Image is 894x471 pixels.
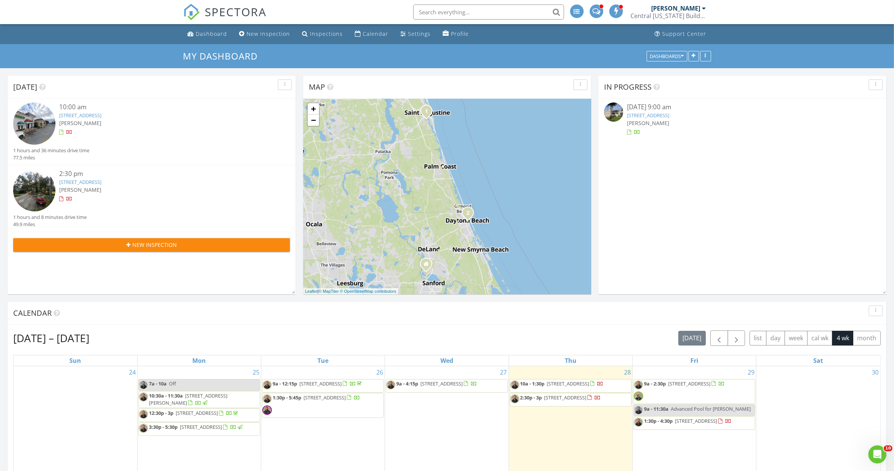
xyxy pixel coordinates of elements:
span: 1:30p - 4:30p [644,417,673,424]
button: Next [728,330,745,346]
img: carl.png [139,410,148,419]
a: 3:30p - 5:30p [STREET_ADDRESS] [149,424,244,430]
span: [STREET_ADDRESS][PERSON_NAME] [149,392,227,406]
img: streetview [13,102,55,145]
a: © MapTiler [319,289,339,294]
img: carl.png [634,417,643,427]
span: 9a - 11:30a [644,405,669,412]
a: Saturday [812,355,825,366]
div: Dashboards [650,54,684,59]
span: [STREET_ADDRESS] [675,417,717,424]
img: carl.png [139,424,148,433]
a: Settings [398,27,434,41]
a: 12:30p - 3p [STREET_ADDRESS] [138,408,260,422]
img: carl.png [262,394,272,404]
img: carl.png [386,380,396,390]
img: carl.png [139,392,148,402]
a: 10:00 am [STREET_ADDRESS] [PERSON_NAME] 1 hours and 36 minutes drive time 77.5 miles [13,102,290,161]
span: Map [309,82,325,92]
a: 9a - 4:15p [STREET_ADDRESS] [386,379,508,393]
a: Monday [191,355,207,366]
img: carl.png [510,394,520,404]
button: Previous [710,330,728,346]
div: Support Center [662,30,707,37]
img: streetview [13,169,55,211]
a: [DATE] 9:00 am [STREET_ADDRESS] [PERSON_NAME] [604,102,881,136]
a: 9a - 12:15p [STREET_ADDRESS] [273,380,363,387]
a: [STREET_ADDRESS] [627,112,669,119]
div: Calendar [363,30,389,37]
i: 1 [425,109,428,114]
span: 12:30p - 3p [149,410,173,416]
a: Friday [689,355,700,366]
div: Dashboard [196,30,227,37]
span: Calendar [13,308,52,318]
span: [STREET_ADDRESS] [180,424,222,430]
a: Support Center [652,27,710,41]
span: 10:30a - 11:30a [149,392,183,399]
div: 49.9 miles [13,221,87,228]
a: 10a - 1:30p [STREET_ADDRESS] [520,380,604,387]
a: [STREET_ADDRESS] [59,112,101,119]
span: In Progress [604,82,652,92]
div: Central Florida Building Inspectors [631,12,706,20]
span: 7a - 10a [149,380,167,387]
img: carl.png [262,380,272,390]
a: 1:30p - 5:45p [STREET_ADDRESS] [262,393,384,418]
div: New Inspection [247,30,290,37]
div: Inspections [310,30,343,37]
a: Go to August 28, 2025 [623,366,632,378]
div: 1 hours and 36 minutes drive time [13,147,89,154]
a: 9a - 2:30p [STREET_ADDRESS] [633,379,755,404]
a: Go to August 27, 2025 [499,366,509,378]
a: 2:30 pm [STREET_ADDRESS] [PERSON_NAME] 1 hours and 8 minutes drive time 49.9 miles [13,169,290,228]
a: Inspections [299,27,346,41]
button: New Inspection [13,238,290,252]
a: Go to August 26, 2025 [375,366,385,378]
button: cal wk [807,331,833,346]
span: [PERSON_NAME] [627,119,669,127]
button: week [785,331,808,346]
span: [STREET_ADDRESS] [547,380,589,387]
iframe: Intercom live chat [868,445,886,463]
div: [DATE] 9:00 am [627,102,858,112]
img: carl.png [510,380,520,390]
img: john.png [262,405,272,415]
a: 2:30p - 3p [STREET_ADDRESS] [510,393,632,407]
span: 9a - 12:15p [273,380,297,387]
div: 2510 U.S. Highway 1 S C, St. Augustine, FL 32086 [426,111,431,115]
span: [PERSON_NAME] [59,186,101,193]
a: Profile [440,27,472,41]
div: 2:30 pm [59,169,267,179]
span: [STREET_ADDRESS] [299,380,342,387]
a: 10:30a - 11:30a [STREET_ADDRESS][PERSON_NAME] [149,392,227,406]
a: Dashboard [185,27,230,41]
span: 3:30p - 5:30p [149,424,178,430]
a: Go to August 24, 2025 [127,366,137,378]
a: Tuesday [316,355,330,366]
span: 10 [884,445,892,451]
a: Leaflet [305,289,317,294]
button: [DATE] [678,331,706,346]
button: Dashboards [647,51,687,61]
a: Sunday [68,355,83,366]
a: SPECTORA [183,10,267,26]
span: 10a - 1:30p [520,380,545,387]
i: 2 [466,211,469,216]
img: The Best Home Inspection Software - Spectora [183,4,200,20]
img: 9351392%2Fcover_photos%2FEGB1I8anF6KAKvmJRzMp%2Fsmall.jpg [604,102,623,122]
a: 2:30p - 3p [STREET_ADDRESS] [520,394,601,401]
a: 9a - 2:30p [STREET_ADDRESS] [644,380,725,387]
a: 9a - 12:15p [STREET_ADDRESS] [262,379,384,393]
a: 1:30p - 5:45p [STREET_ADDRESS] [273,394,360,401]
a: Zoom in [308,103,319,115]
div: 10:00 am [59,102,267,112]
span: [STREET_ADDRESS] [668,380,710,387]
a: Go to August 25, 2025 [251,366,261,378]
span: [STREET_ADDRESS] [304,394,346,401]
a: 1:30p - 4:30p [STREET_ADDRESS] [633,416,755,430]
span: [DATE] [13,82,37,92]
div: 155 Laurianne Rd., Debary FL 32713 [426,264,431,268]
span: [STREET_ADDRESS] [420,380,463,387]
a: Go to August 29, 2025 [746,366,756,378]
